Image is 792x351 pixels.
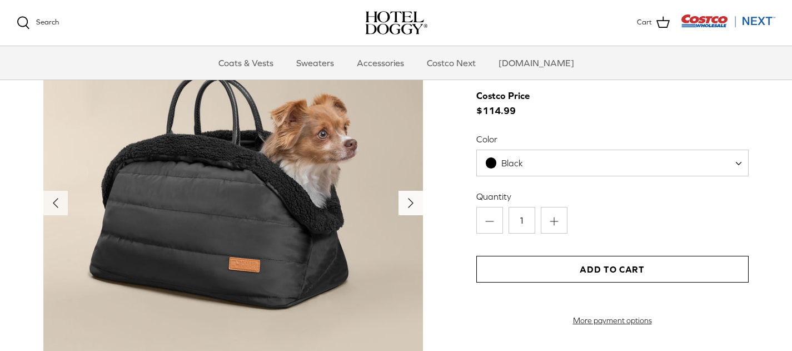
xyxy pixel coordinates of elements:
[509,207,535,234] input: Quantity
[476,190,749,202] label: Quantity
[681,21,775,29] a: Visit Costco Next
[637,17,652,28] span: Cart
[417,46,486,80] a: Costco Next
[476,316,749,325] a: More payment options
[208,46,283,80] a: Coats & Vests
[476,133,749,145] label: Color
[476,256,749,283] button: Add to Cart
[476,150,749,176] span: Black
[347,46,414,80] a: Accessories
[681,14,775,28] img: Costco Next
[476,88,530,103] div: Costco Price
[43,191,68,215] button: Previous
[365,11,427,34] img: hoteldoggycom
[399,191,423,215] button: Next
[476,88,541,118] span: $114.99
[17,16,59,29] a: Search
[477,157,546,169] span: Black
[36,18,59,26] span: Search
[489,46,584,80] a: [DOMAIN_NAME]
[365,11,427,34] a: hoteldoggy.com hoteldoggycom
[286,46,344,80] a: Sweaters
[501,158,523,168] span: Black
[637,16,670,30] a: Cart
